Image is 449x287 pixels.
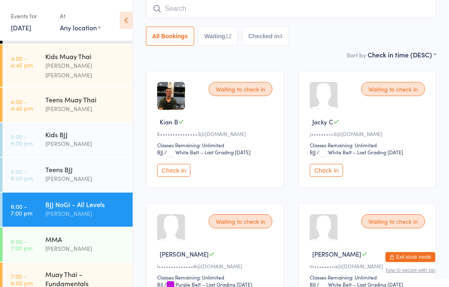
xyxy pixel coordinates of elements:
a: 4:00 -4:45 pmKids Muay Thai[PERSON_NAME] [PERSON_NAME] [2,45,133,87]
div: Events for [11,9,52,23]
a: 5:00 -6:00 pmTeens BJJ[PERSON_NAME] [2,158,133,192]
div: [PERSON_NAME] [45,174,126,183]
span: [PERSON_NAME] [160,250,209,258]
span: / White Belt – Last Grading [DATE] [317,148,403,156]
div: 4 [279,33,283,40]
div: Kids Muay Thai [45,52,126,61]
button: Checked in4 [242,27,289,46]
div: Classes Remaining: Unlimited [310,141,427,148]
a: 6:00 -7:00 pmMMA[PERSON_NAME] [2,228,133,262]
div: Waiting to check in [209,82,272,96]
div: Teens Muay Thai [45,95,126,104]
time: 4:00 - 4:45 pm [11,98,33,111]
div: K••••••••••••••• [157,130,275,137]
div: 12 [225,33,232,40]
div: l•••••••••••••• [157,262,275,270]
div: [PERSON_NAME] [PERSON_NAME] [45,61,126,80]
a: 5:00 -6:00 pmKids BJJ[PERSON_NAME] [2,123,133,157]
div: Kids BJJ [45,130,126,139]
a: 4:00 -4:45 pmTeens Muay Thai[PERSON_NAME] [2,88,133,122]
div: [PERSON_NAME] [45,244,126,253]
div: MMA [45,235,126,244]
a: [DATE] [11,23,31,32]
div: BJJ [310,148,316,156]
div: Any location [60,23,101,32]
span: / White Belt – Last Grading [DATE] [164,148,251,156]
button: how to secure with pin [386,267,435,273]
time: 6:00 - 7:00 pm [11,238,32,251]
button: All Bookings [146,27,194,46]
div: Waiting to check in [361,82,425,96]
div: m•••••••• [310,262,427,270]
span: Jacky C [312,117,333,126]
button: Check in [157,164,190,177]
button: Waiting12 [198,27,238,46]
span: Kian B [160,117,178,126]
time: 7:00 - 8:00 pm [11,273,33,286]
div: Classes Remaining: Unlimited [310,274,427,281]
div: BJJ [157,148,163,156]
div: Waiting to check in [209,214,272,228]
img: image1693307611.png [157,82,185,110]
div: Classes Remaining: Unlimited [157,141,275,148]
div: [PERSON_NAME] [45,104,126,114]
div: Teens BJJ [45,165,126,174]
div: At [60,9,101,23]
div: Check in time (DESC) [368,50,436,59]
button: Exit kiosk mode [385,252,435,262]
time: 6:00 - 7:00 pm [11,203,32,216]
a: 6:00 -7:00 pmBJJ NoGi - All Levels[PERSON_NAME] [2,193,133,227]
div: Classes Remaining: Unlimited [157,274,275,281]
div: Waiting to check in [361,214,425,228]
label: Sort by [347,51,366,59]
div: [PERSON_NAME] [45,139,126,148]
div: BJJ NoGi - All Levels [45,200,126,209]
time: 5:00 - 6:00 pm [11,133,33,146]
div: j••••••••• [310,130,427,137]
time: 5:00 - 6:00 pm [11,168,33,181]
span: [PERSON_NAME] [312,250,361,258]
button: Check in [310,164,343,177]
time: 4:00 - 4:45 pm [11,55,33,68]
div: [PERSON_NAME] [45,209,126,218]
